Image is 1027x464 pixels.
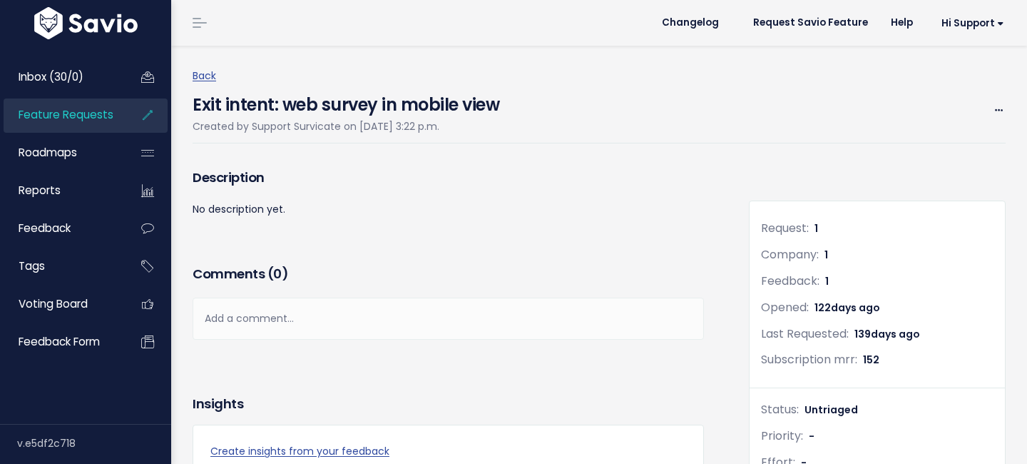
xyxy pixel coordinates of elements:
[19,334,100,349] span: Feedback form
[193,298,704,340] div: Add a comment...
[193,394,243,414] h3: Insights
[4,212,118,245] a: Feedback
[814,221,818,236] span: 1
[4,99,118,131] a: Feature Requests
[824,248,828,262] span: 1
[863,353,879,367] span: 152
[941,18,1004,29] span: Hi Support
[19,145,77,160] span: Roadmaps
[814,301,880,315] span: 122
[193,264,704,284] h3: Comments ( )
[825,274,829,288] span: 1
[19,107,113,122] span: Feature Requests
[879,12,924,34] a: Help
[193,69,216,83] a: Back
[761,326,849,342] span: Last Requested:
[193,168,704,188] h3: Description
[19,183,61,198] span: Reports
[4,250,118,283] a: Tags
[809,429,814,443] span: -
[193,119,439,133] span: Created by Support Survicate on [DATE] 3:22 p.m.
[4,136,118,169] a: Roadmaps
[19,258,45,273] span: Tags
[761,351,857,368] span: Subscription mrr:
[871,327,920,341] span: days ago
[4,61,118,94] a: Inbox (30/0)
[854,327,920,341] span: 139
[19,221,71,236] span: Feedback
[273,265,282,283] span: 0
[742,12,879,34] a: Request Savio Feature
[761,246,819,263] span: Company:
[19,296,88,311] span: Voting Board
[193,85,499,118] h4: Exit intent: web survey in mobile view
[4,326,118,358] a: Feedback form
[4,174,118,207] a: Reports
[4,288,118,321] a: Voting Board
[17,425,171,462] div: v.e5df2c718
[761,273,819,289] span: Feedback:
[831,301,880,315] span: days ago
[924,12,1016,34] a: Hi Support
[804,403,858,417] span: Untriaged
[662,18,719,28] span: Changelog
[761,220,809,236] span: Request:
[210,443,686,460] a: Create insights from your feedback
[761,401,799,418] span: Status:
[761,428,803,444] span: Priority:
[193,201,704,218] p: No description yet.
[31,7,141,39] img: logo-white.9d6f32f41409.svg
[761,299,809,316] span: Opened:
[19,69,83,84] span: Inbox (30/0)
